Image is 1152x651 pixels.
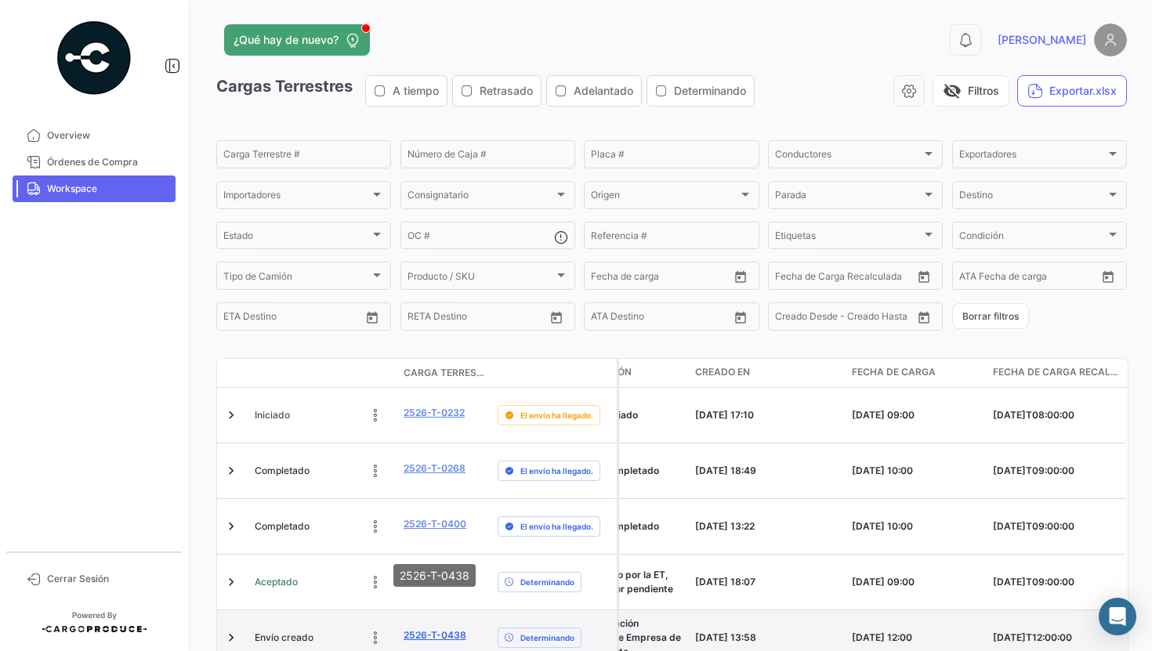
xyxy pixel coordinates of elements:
input: Desde [223,313,252,324]
div: [DATE] 17:10 [695,408,839,422]
span: 2025-09-28T12:00:00 [993,631,1072,643]
span: El envío ha llegado. [520,465,593,477]
div: [DATE] 10:00 [852,519,980,533]
span: Determinando [520,576,574,588]
a: 2526-T-0400 [404,517,466,531]
span: Overview [47,128,169,143]
span: Etiquetas [775,233,922,244]
a: Expand/Collapse Row [223,519,239,534]
span: Fecha de Carga Recalculada [993,365,1121,379]
span: Órdenes de Compra [47,155,169,169]
div: [DATE] 18:49 [695,464,839,478]
button: Open calendar [729,306,752,329]
a: Expand/Collapse Row [223,407,239,423]
span: Parada [775,192,922,203]
a: Workspace [13,175,176,202]
input: Creado Desde [775,313,836,324]
button: visibility_offFiltros [933,75,1009,107]
span: Producto / SKU [408,273,554,284]
div: [DATE] 09:00 [852,408,980,422]
span: Cerrar Sesión [47,572,169,586]
span: ¿Qué hay de nuevo? [234,32,339,48]
a: Expand/Collapse Row [223,630,239,646]
span: Creado en [695,365,750,379]
input: ATA Hasta [650,313,715,324]
datatable-header-cell: Creado en [689,359,846,387]
button: Open calendar [912,306,936,329]
div: [DATE] 12:00 [852,631,980,645]
span: [PERSON_NAME] [998,32,1086,48]
datatable-header-cell: Fecha de carga [846,359,987,387]
button: Retrasado [453,76,541,106]
span: Exportadores [959,151,1106,162]
button: A tiempo [366,76,447,106]
span: Completado [255,519,310,533]
span: Retrasado [480,83,533,99]
span: Condición [959,233,1106,244]
div: Viaje Completado [578,464,683,478]
div: 2526-T-0438 [393,564,476,587]
a: 2526-T-0232 [404,406,465,420]
span: 2025-09-06T08:00:00 [993,409,1074,421]
div: Viaje Completado [578,519,683,533]
div: [DATE] 13:58 [695,631,839,645]
button: Open calendar [545,306,568,329]
input: ATA Hasta [1018,273,1084,284]
div: [DATE] 09:00 [852,575,980,589]
span: Conductores [775,151,922,162]
span: Determinando [674,83,746,99]
a: 2526-T-0438 [404,628,466,642]
button: Open calendar [912,265,936,288]
span: 2025-09-09T09:00:00 [993,465,1074,476]
span: Importadores [223,192,370,203]
div: [DATE] 10:00 [852,464,980,478]
span: visibility_off [943,81,962,100]
img: placeholder-user.png [1094,24,1127,56]
div: [DATE] 18:07 [695,575,839,589]
input: Hasta [630,273,696,284]
span: Fecha de carga [852,365,936,379]
span: El envío ha llegado. [520,520,593,533]
button: ¿Qué hay de nuevo? [224,24,370,56]
input: Hasta [814,273,880,284]
div: Abrir Intercom Messenger [1099,598,1136,635]
h3: Cargas Terrestres [216,75,759,107]
span: Carga Terrestre # [404,366,485,380]
input: Creado Hasta [847,313,913,324]
span: 2025-09-23T09:00:00 [993,520,1074,532]
span: Tipo de Camión [223,273,370,284]
a: Expand/Collapse Row [223,574,239,590]
a: Órdenes de Compra [13,149,176,175]
a: Expand/Collapse Row [223,463,239,479]
span: Adelantado [574,83,633,99]
span: El envío ha llegado. [520,409,593,421]
input: Hasta [263,313,328,324]
button: Exportar.xlsx [1017,75,1127,107]
datatable-header-cell: Estado [248,367,397,379]
button: Open calendar [1096,265,1120,288]
span: Destino [959,192,1106,203]
img: powered-by.png [55,19,133,97]
input: ATA Desde [591,313,639,324]
a: Overview [13,122,176,149]
button: Borrar filtros [952,303,1029,329]
span: Origen [591,192,737,203]
input: Desde [775,273,803,284]
div: Aceptado por la ET, conductor pendiente [578,568,683,596]
div: [DATE] 13:22 [695,519,839,533]
datatable-header-cell: Condición [571,359,689,387]
span: Iniciado [255,408,290,422]
button: Open calendar [729,265,752,288]
span: Consignatario [408,192,554,203]
span: Aceptado [255,575,298,589]
span: 2025-10-05T09:00:00 [993,576,1074,588]
datatable-header-cell: Fecha de Carga Recalculada [987,359,1128,387]
input: ATA Desde [959,273,1007,284]
span: Workspace [47,182,169,196]
input: Desde [591,273,619,284]
button: Open calendar [360,306,384,329]
span: Estado [223,233,370,244]
datatable-header-cell: Delay Status [491,367,617,379]
a: 2526-T-0268 [404,461,466,476]
span: Completado [255,464,310,478]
